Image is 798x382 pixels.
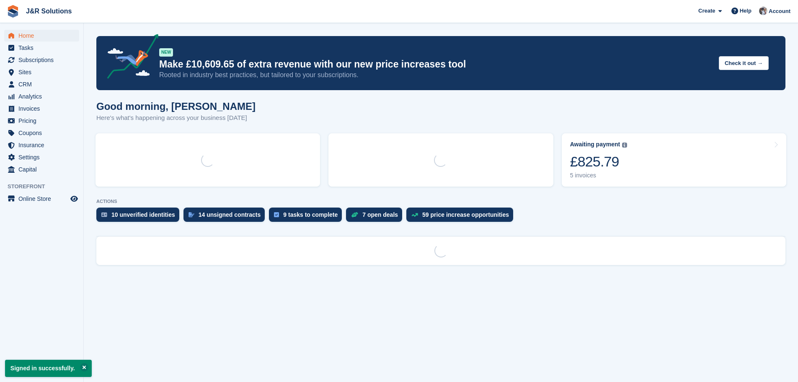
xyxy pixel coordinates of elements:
a: 7 open deals [346,208,406,226]
p: Rooted in industry best practices, but tailored to your subscriptions. [159,70,712,80]
a: 10 unverified identities [96,208,183,226]
a: menu [4,91,79,102]
a: menu [4,151,79,163]
span: Home [18,30,69,42]
a: menu [4,193,79,205]
div: NEW [159,48,173,57]
a: menu [4,78,79,90]
span: Subscriptions [18,54,69,66]
a: menu [4,139,79,151]
a: J&R Solutions [23,4,75,18]
img: contract_signature_icon-13c848040528278c33f63329250d36e43548de30e8caae1d1a13099fd9432cc5.svg [189,212,194,217]
div: 59 price increase opportunities [422,211,509,218]
span: Storefront [8,182,83,191]
button: Check it out → [719,56,769,70]
a: menu [4,66,79,78]
a: 9 tasks to complete [269,208,346,226]
span: Pricing [18,115,69,127]
span: Tasks [18,42,69,54]
img: icon-info-grey-7440780725fd019a000dd9b08b2336e03edf1995a4989e88bcd33f0948082b44.svg [622,143,627,148]
p: ACTIONS [96,199,785,204]
span: Settings [18,151,69,163]
img: Steve Revell [759,7,767,15]
div: 14 unsigned contracts [199,211,261,218]
a: Preview store [69,194,79,204]
span: Insurance [18,139,69,151]
img: deal-1b604bf984904fb50ccaf53a9ad4b4a5d6e5aea283cecdc64d6e3604feb123c2.svg [351,212,358,218]
a: 59 price increase opportunities [406,208,517,226]
div: Awaiting payment [570,141,620,148]
a: menu [4,103,79,114]
p: Make £10,609.65 of extra revenue with our new price increases tool [159,58,712,70]
span: Analytics [18,91,69,102]
span: CRM [18,78,69,90]
p: Signed in successfully. [5,360,92,377]
a: 14 unsigned contracts [183,208,269,226]
span: Account [769,7,790,16]
a: menu [4,115,79,127]
div: £825.79 [570,153,628,170]
a: menu [4,54,79,66]
p: Here's what's happening across your business [DATE] [96,113,256,123]
a: Awaiting payment £825.79 5 invoices [562,133,786,187]
h1: Good morning, [PERSON_NAME] [96,101,256,112]
div: 10 unverified identities [111,211,175,218]
div: 7 open deals [362,211,398,218]
img: price-adjustments-announcement-icon-8257ccfd72463d97f412b2fc003d46551f7dbcb40ab6d574587a9cd5c0d94... [100,34,159,82]
a: menu [4,127,79,139]
img: price_increase_opportunities-93ffe204e8149a01c8c9dc8f82e8f89637d9d84a8eef4429ea346261dce0b2c0.svg [411,213,418,217]
a: menu [4,164,79,175]
span: Coupons [18,127,69,139]
span: Online Store [18,193,69,205]
span: Invoices [18,103,69,114]
span: Help [740,7,752,15]
a: menu [4,42,79,54]
div: 5 invoices [570,172,628,179]
img: stora-icon-8386f47178a22dfd0bd8f6a31ec36ba5ce8667c1dd55bd0f319d3a0aa187defe.svg [7,5,19,18]
span: Sites [18,66,69,78]
div: 9 tasks to complete [283,211,338,218]
span: Create [698,7,715,15]
a: menu [4,30,79,42]
img: task-75834270c22a3079a89374b754ae025e5fb1db73e45f91037f5363f120a921f8.svg [274,212,279,217]
span: Capital [18,164,69,175]
img: verify_identity-adf6edd0f0f0b5bbfe63781bf79b02c33cf7c696d77639b501bdc392416b5a36.svg [101,212,107,217]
